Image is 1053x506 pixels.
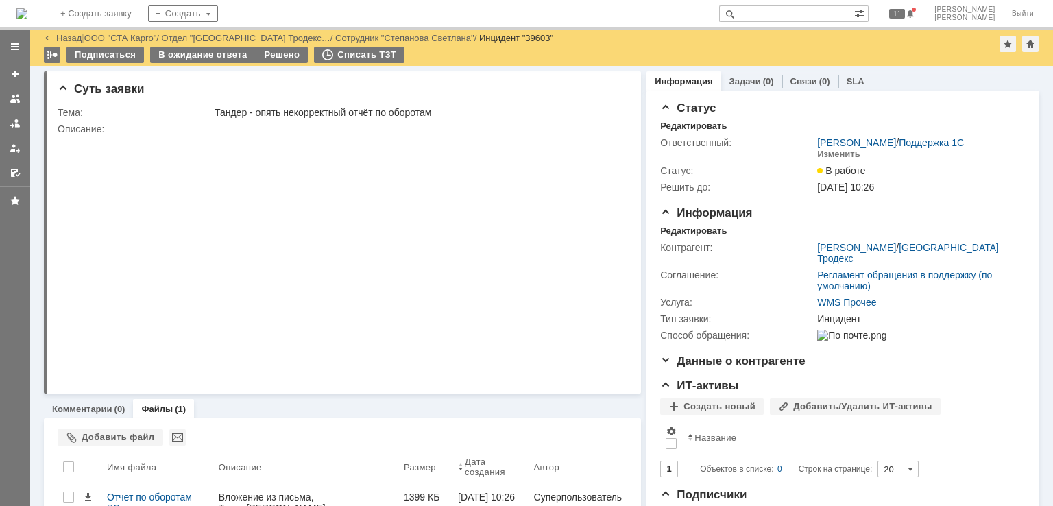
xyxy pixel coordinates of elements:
[534,462,560,472] div: Автор
[817,313,1019,324] div: Инцидент
[16,8,27,19] a: Перейти на домашнюю страницу
[854,6,868,19] span: Расширенный поиск
[175,404,186,414] div: (1)
[660,313,814,324] div: Тип заявки:
[529,451,628,483] th: Автор
[52,404,112,414] a: Комментарии
[889,9,905,19] span: 11
[215,107,622,118] div: Тандер - опять некорректный отчёт по оборотам
[899,137,964,148] a: Поддержка 1С
[1022,36,1039,52] div: Сделать домашней страницей
[934,14,995,22] span: [PERSON_NAME]
[82,32,84,43] div: |
[4,63,26,85] a: Создать заявку
[84,33,157,43] a: ООО "СТА Карго"
[162,33,336,43] div: /
[479,33,553,43] div: Инцидент "39603"
[4,112,26,134] a: Заявки в моей ответственности
[404,462,436,472] div: Размер
[141,404,173,414] a: Файлы
[58,82,144,95] span: Суть заявки
[44,47,60,63] div: Работа с массовостью
[335,33,474,43] a: Сотрудник "Степанова Светлана"
[700,464,773,474] span: Объектов в списке:
[58,123,625,134] div: Описание:
[660,242,814,253] div: Контрагент:
[819,76,830,86] div: (0)
[817,330,886,341] img: По почте.png
[817,137,896,148] a: [PERSON_NAME]
[817,137,964,148] div: /
[398,451,452,483] th: Размер
[660,101,716,115] span: Статус
[817,242,1019,264] div: /
[335,33,479,43] div: /
[817,165,865,176] span: В работе
[162,33,330,43] a: Отдел "[GEOGRAPHIC_DATA] Тродекс…
[660,226,727,237] div: Редактировать
[763,76,774,86] div: (0)
[219,462,262,472] div: Описание
[660,297,814,308] div: Услуга:
[660,488,747,501] span: Подписчики
[169,429,186,446] div: Отправить выбранные файлы
[101,451,213,483] th: Имя файла
[660,379,738,392] span: ИТ-активы
[817,242,896,253] a: [PERSON_NAME]
[777,461,782,477] div: 0
[660,269,814,280] div: Соглашение:
[700,461,872,477] i: Строк на странице:
[934,5,995,14] span: [PERSON_NAME]
[660,165,814,176] div: Статус:
[817,149,860,160] div: Изменить
[4,137,26,159] a: Мои заявки
[847,76,864,86] a: SLA
[790,76,817,86] a: Связи
[817,182,874,193] span: [DATE] 10:26
[465,457,512,477] div: Дата создания
[694,433,736,443] div: Название
[107,462,156,472] div: Имя файла
[660,121,727,132] div: Редактировать
[666,426,677,437] span: Настройки
[817,269,992,291] a: Регламент обращения в поддержку (по умолчанию)
[148,5,218,22] div: Создать
[4,88,26,110] a: Заявки на командах
[660,137,814,148] div: Ответственный:
[729,76,761,86] a: Задачи
[660,206,752,219] span: Информация
[660,330,814,341] div: Способ обращения:
[16,8,27,19] img: logo
[458,492,515,503] div: [DATE] 10:26
[404,492,447,503] div: 1399 КБ
[114,404,125,414] div: (0)
[84,33,162,43] div: /
[682,420,1015,455] th: Название
[660,354,806,368] span: Данные о контрагенте
[452,451,529,483] th: Дата создания
[82,492,93,503] span: Скачать файл
[817,297,876,308] a: WMS Прочее
[534,492,622,503] div: Суперпользователь
[4,162,26,184] a: Мои согласования
[660,182,814,193] div: Решить до:
[56,33,82,43] a: Назад
[1000,36,1016,52] div: Добавить в избранное
[655,76,712,86] a: Информация
[817,242,999,264] a: [GEOGRAPHIC_DATA] Тродекс
[58,107,212,118] div: Тема:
